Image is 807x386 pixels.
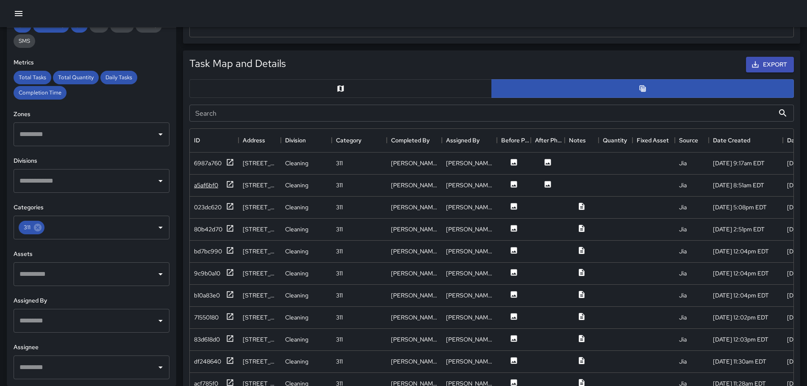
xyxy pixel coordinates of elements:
[194,158,234,169] button: 6987a760
[336,225,343,233] div: 311
[194,224,234,235] button: 80b42d70
[285,269,308,278] div: Cleaning
[243,203,277,211] div: 1179 3rd Street Northeast
[497,128,531,152] div: Before Photo
[194,225,222,233] div: 80b42d70
[155,222,166,233] button: Open
[194,128,200,152] div: ID
[446,247,493,255] div: Darren O'Neal
[14,156,169,166] h6: Divisions
[332,128,387,152] div: Category
[243,269,277,278] div: 250 K Street Northeast
[243,313,277,322] div: 1005 3rd Street Northeast
[713,335,768,344] div: 8/28/2025, 12:03pm EDT
[194,181,218,189] div: a5af6bf0
[243,181,277,189] div: 1220 3rd Street Northeast
[336,84,345,93] svg: Map
[675,128,709,152] div: Source
[713,313,768,322] div: 8/28/2025, 12:02pm EDT
[281,128,332,152] div: Division
[446,313,493,322] div: Darren O'Neal
[336,291,343,300] div: 311
[194,313,219,322] div: 71550180
[713,357,766,366] div: 8/28/2025, 11:30am EDT
[336,247,343,255] div: 311
[679,128,698,152] div: Source
[501,128,531,152] div: Before Photo
[194,159,222,167] div: 6987a760
[679,181,687,189] div: Jia
[53,71,99,84] div: Total Quantity
[285,128,306,152] div: Division
[194,202,234,213] button: 023dc620
[285,335,308,344] div: Cleaning
[569,128,586,152] div: Notes
[194,268,234,279] button: 9c9b0a10
[194,203,222,211] div: 023dc620
[189,57,286,70] h5: Task Map and Details
[285,159,308,167] div: Cleaning
[336,269,343,278] div: 311
[14,71,51,84] div: Total Tasks
[238,128,281,152] div: Address
[679,335,687,344] div: Jia
[709,128,783,152] div: Date Created
[391,128,430,152] div: Completed By
[679,225,687,233] div: Jia
[194,269,220,278] div: 9c9b0a10
[336,357,343,366] div: 311
[713,181,764,189] div: 9/3/2025, 8:51am EDT
[285,203,308,211] div: Cleaning
[679,313,687,322] div: Jia
[713,159,765,167] div: 9/3/2025, 9:17am EDT
[446,291,493,300] div: Darren O'Neal
[679,159,687,167] div: Jia
[285,225,308,233] div: Cleaning
[679,269,687,278] div: Jia
[391,335,438,344] div: Darren O'Neal
[535,128,565,152] div: After Photo
[391,181,438,189] div: Rodney Mcneil
[391,313,438,322] div: Darren O'Neal
[155,175,166,187] button: Open
[391,159,438,167] div: Rodney Mcneil
[637,128,669,152] div: Fixed Asset
[679,247,687,255] div: Jia
[599,128,632,152] div: Quantity
[155,128,166,140] button: Open
[446,225,493,233] div: Ruben Lechuga
[285,357,308,366] div: Cleaning
[446,335,493,344] div: Darren O'Neal
[19,221,44,234] div: 311
[100,71,137,84] div: Daily Tasks
[194,357,221,366] div: df248640
[53,74,99,81] span: Total Quantity
[155,315,166,327] button: Open
[713,128,750,152] div: Date Created
[713,225,765,233] div: 8/31/2025, 2:51pm EDT
[19,222,36,232] span: 311
[387,128,442,152] div: Completed By
[14,58,169,67] h6: Metrics
[446,203,493,211] div: Ruben Lechuga
[336,313,343,322] div: 311
[391,203,438,211] div: Ruben Lechuga
[14,34,35,48] div: SMS
[194,290,234,301] button: b10a83e0
[603,128,627,152] div: Quantity
[243,159,277,167] div: 1238 3rd Street Northeast
[100,74,137,81] span: Daily Tasks
[194,335,220,344] div: 83d618d0
[14,110,169,119] h6: Zones
[285,247,308,255] div: Cleaning
[391,247,438,255] div: Darren O'Neal
[243,335,277,344] div: 250 K Street Northeast
[14,343,169,352] h6: Assignee
[679,291,687,300] div: Jia
[638,84,647,93] svg: Table
[442,128,497,152] div: Assigned By
[632,128,675,152] div: Fixed Asset
[391,291,438,300] div: Darren O'Neal
[391,269,438,278] div: Darren O'Neal
[446,269,493,278] div: Darren O'Neal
